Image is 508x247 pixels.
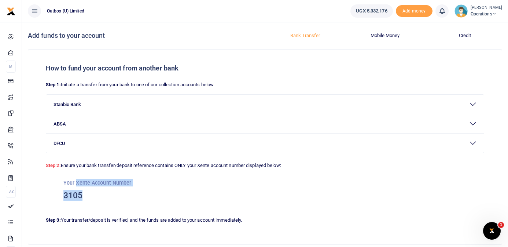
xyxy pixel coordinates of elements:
button: Bank Transfer [269,30,340,41]
li: M [6,61,16,73]
span: 1 [498,222,504,228]
strong: Step 3: [46,217,61,223]
span: UGX 5,332,176 [356,7,387,15]
iframe: Intercom live chat [483,222,501,240]
li: Toup your wallet [396,5,432,17]
img: logo-small [7,7,15,16]
a: logo-small logo-large logo-large [7,8,15,14]
button: Mobile Money [349,30,420,41]
button: DFCU [46,134,484,153]
span: Outbox (U) Limited [44,8,87,14]
h5: How to fund your account from another bank [46,64,484,72]
strong: Step 2: [46,163,61,168]
button: ABSA [46,114,484,133]
h4: Add funds to your account [28,32,262,40]
h3: 3105 [63,190,467,201]
button: Credit [430,30,501,41]
small: Your Xente Account Number [63,180,132,186]
span: Operations [471,11,502,17]
p: Ensure your bank transfer/deposit reference contains ONLY your Xente account number displayed below: [46,159,484,170]
strong: Step 1: [46,82,61,87]
small: [PERSON_NAME] [471,5,502,11]
li: Ac [6,186,16,198]
img: profile-user [454,4,468,18]
a: profile-user [PERSON_NAME] Operations [454,4,502,18]
a: UGX 5,332,176 [350,4,393,18]
p: Your transfer/deposit is verified, and the funds are added to your account immediately. [46,217,484,224]
button: Stanbic Bank [46,95,484,114]
li: Wallet ballance [347,4,395,18]
p: Initiate a transfer from your bank to one of our collection accounts below [46,81,484,89]
span: Add money [396,5,432,17]
a: Add money [396,8,432,13]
